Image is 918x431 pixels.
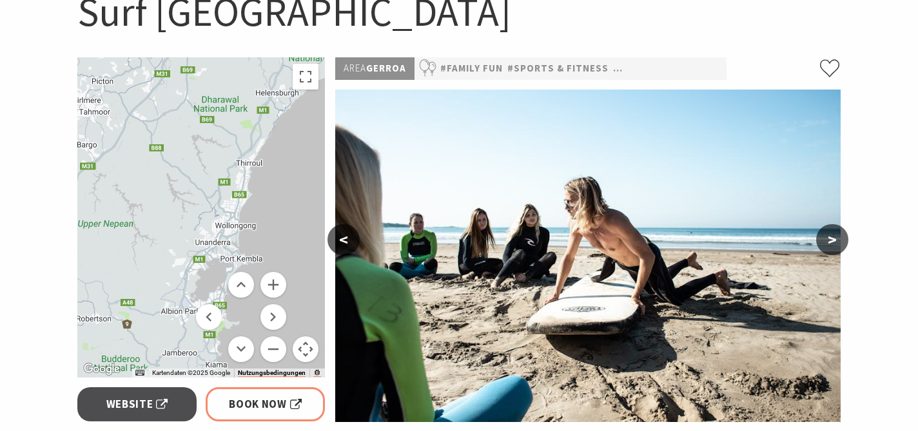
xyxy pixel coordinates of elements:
a: Nutzungsbedingungen (wird in neuem Tab geöffnet) [238,369,306,377]
button: Nach oben [228,272,254,298]
span: Book Now [229,396,302,413]
a: #Surfing & Surf Schools [613,61,751,77]
p: Gerroa [335,57,415,80]
button: Nach rechts [260,304,286,330]
button: Verkleinern [260,336,286,362]
img: Surf lesson [335,90,841,422]
img: Google [81,361,123,378]
button: Kurzbefehle [135,369,144,378]
button: > [816,224,848,255]
span: Area [344,62,366,74]
a: Dieses Gebiet in Google Maps öffnen (in neuem Fenster) [81,361,123,378]
button: Nach links [196,304,222,330]
a: #Family Fun [440,61,503,77]
button: < [327,224,360,255]
a: #Sports & Fitness [507,61,609,77]
a: Website [77,387,197,421]
button: Vollbildansicht ein/aus [293,64,318,90]
button: Nach unten [228,336,254,362]
button: Kamerasteuerung für die Karte [293,336,318,362]
button: Vergrößern [260,272,286,298]
span: Kartendaten ©2025 Google [152,369,230,376]
span: Website [106,396,168,413]
a: Book Now [206,387,325,421]
a: Google falsche Straßenkarte oder Bilder melden [313,369,321,377]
